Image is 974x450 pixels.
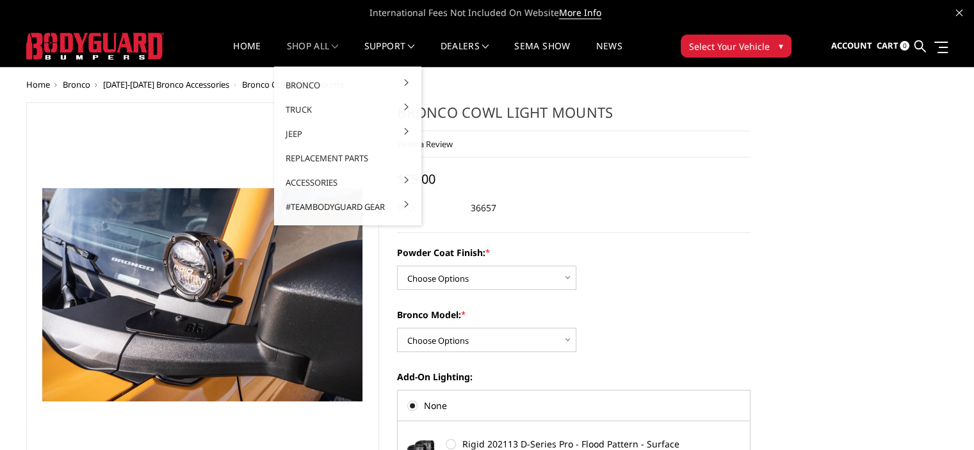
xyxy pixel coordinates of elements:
a: #TeamBodyguard Gear [279,195,416,219]
a: Accessories [279,170,416,195]
a: Account [831,29,872,63]
dt: SKU: [397,197,461,220]
a: Truck [279,97,416,122]
a: Support [364,42,415,67]
span: Bronco Cowl Light Mounts [242,79,344,90]
label: Add-On Lighting: [397,370,751,383]
a: More Info [559,6,601,19]
span: Cart [876,40,898,51]
a: Write a Review [397,138,453,150]
a: Replacement Parts [279,146,416,170]
span: Account [831,40,872,51]
a: News [596,42,622,67]
h1: Bronco Cowl Light Mounts [397,102,751,131]
button: Select Your Vehicle [681,35,791,58]
label: None [407,399,740,412]
a: SEMA Show [514,42,570,67]
a: Bronco [63,79,90,90]
a: [DATE]-[DATE] Bronco Accessories [103,79,229,90]
iframe: Chat Widget [910,389,974,450]
span: Select Your Vehicle [689,40,770,53]
label: Bronco Model: [397,308,751,321]
a: Cart 0 [876,29,909,63]
a: Dealers [441,42,489,67]
span: 0 [900,41,909,51]
a: Home [233,42,261,67]
a: Bronco [279,73,416,97]
img: BODYGUARD BUMPERS [26,33,164,60]
span: ▾ [779,39,783,52]
a: Jeep [279,122,416,146]
dd: 36657 [471,197,496,220]
a: shop all [287,42,339,67]
a: Home [26,79,50,90]
label: Powder Coat Finish: [397,246,751,259]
